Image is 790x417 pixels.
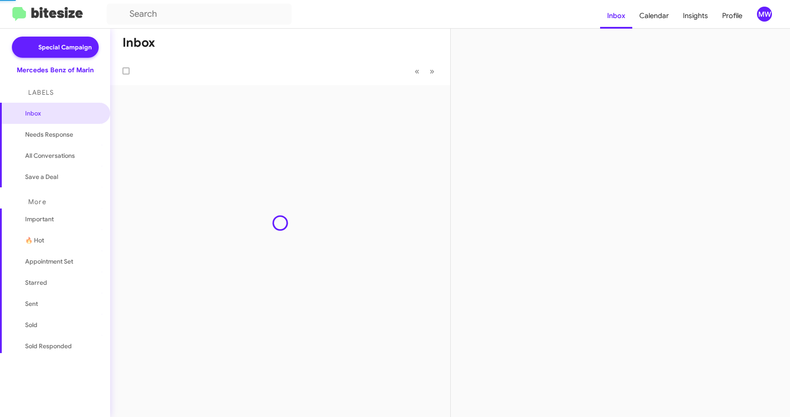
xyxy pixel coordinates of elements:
span: « [415,66,419,77]
span: Special Campaign [38,43,92,52]
span: Sold [25,320,37,329]
a: Special Campaign [12,37,99,58]
span: Important [25,215,100,223]
div: Mercedes Benz of Marin [17,66,94,74]
a: Inbox [600,3,632,29]
input: Search [107,4,292,25]
span: Starred [25,278,47,287]
button: MW [749,7,780,22]
button: Previous [409,62,425,80]
span: Labels [28,89,54,97]
a: Profile [715,3,749,29]
span: Needs Response [25,130,100,139]
nav: Page navigation example [410,62,440,80]
span: All Conversations [25,151,75,160]
span: Appointment Set [25,257,73,266]
span: Sold Responded [25,342,72,350]
span: » [430,66,434,77]
h1: Inbox [122,36,155,50]
span: 🔥 Hot [25,236,44,245]
a: Calendar [632,3,676,29]
span: Save a Deal [25,172,58,181]
button: Next [424,62,440,80]
a: Insights [676,3,715,29]
span: More [28,198,46,206]
span: Sent [25,299,38,308]
span: Inbox [25,109,100,118]
div: MW [757,7,772,22]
